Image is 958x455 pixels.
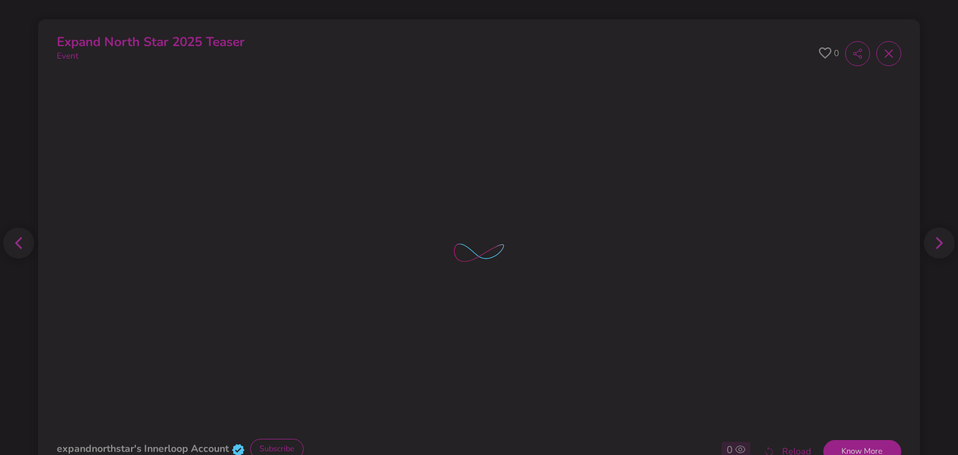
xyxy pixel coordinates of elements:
[254,443,299,454] span: Subscribe
[834,47,839,60] span: 0
[57,33,244,50] span: Expand North Star 2025 Teaser
[57,50,244,63] p: Event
